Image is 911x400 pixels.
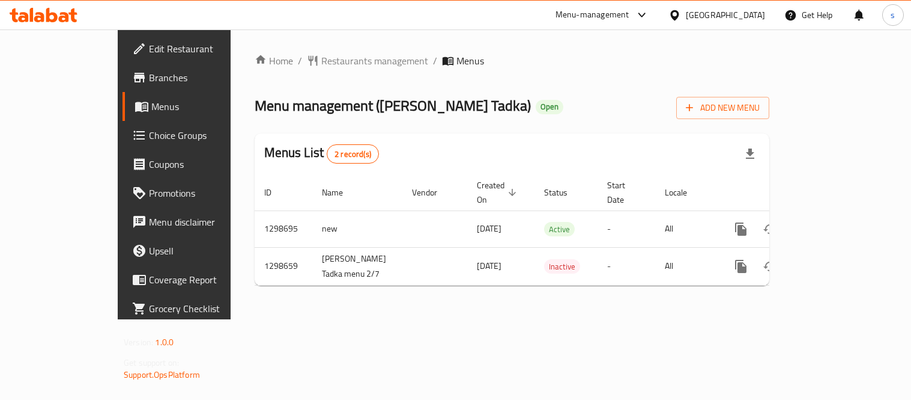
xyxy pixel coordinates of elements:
[536,100,563,114] div: Open
[123,208,270,236] a: Menu disclaimer
[598,247,655,285] td: -
[312,247,402,285] td: [PERSON_NAME] Tadka menu 2/7
[477,178,520,207] span: Created On
[264,185,287,200] span: ID
[655,211,717,247] td: All
[149,70,260,85] span: Branches
[255,211,312,247] td: 1298695
[544,259,580,274] div: Inactive
[433,54,437,68] li: /
[655,247,717,285] td: All
[123,294,270,323] a: Grocery Checklist
[149,301,260,316] span: Grocery Checklist
[536,102,563,112] span: Open
[123,92,270,121] a: Menus
[456,54,484,68] span: Menus
[544,185,583,200] span: Status
[555,8,629,22] div: Menu-management
[155,334,174,350] span: 1.0.0
[736,140,764,168] div: Export file
[255,247,312,285] td: 1298659
[149,186,260,200] span: Promotions
[477,221,501,236] span: [DATE]
[717,174,852,211] th: Actions
[327,144,379,164] div: Total records count
[255,54,769,68] nav: breadcrumb
[123,63,270,92] a: Branches
[123,236,270,265] a: Upsell
[298,54,302,68] li: /
[321,54,428,68] span: Restaurants management
[255,54,293,68] a: Home
[686,8,765,22] div: [GEOGRAPHIC_DATA]
[891,8,895,22] span: s
[665,185,703,200] span: Locale
[149,128,260,143] span: Choice Groups
[312,211,402,247] td: new
[322,185,359,200] span: Name
[124,334,153,350] span: Version:
[149,244,260,258] span: Upsell
[149,42,260,56] span: Edit Restaurant
[544,260,580,274] span: Inactive
[151,99,260,114] span: Menus
[123,179,270,208] a: Promotions
[124,355,179,371] span: Get support on:
[607,178,641,207] span: Start Date
[686,100,760,115] span: Add New Menu
[149,272,260,287] span: Coverage Report
[676,97,769,119] button: Add New Menu
[727,215,755,244] button: more
[755,252,784,281] button: Change Status
[327,149,378,160] span: 2 record(s)
[149,215,260,229] span: Menu disclaimer
[755,215,784,244] button: Change Status
[412,185,453,200] span: Vendor
[598,211,655,247] td: -
[255,92,531,119] span: Menu management ( [PERSON_NAME] Tadka )
[307,54,428,68] a: Restaurants management
[727,252,755,281] button: more
[123,34,270,63] a: Edit Restaurant
[255,174,852,286] table: enhanced table
[264,144,379,164] h2: Menus List
[544,223,575,236] span: Active
[123,265,270,294] a: Coverage Report
[149,157,260,171] span: Coupons
[123,150,270,179] a: Coupons
[123,121,270,150] a: Choice Groups
[124,367,200,383] a: Support.OpsPlatform
[477,258,501,274] span: [DATE]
